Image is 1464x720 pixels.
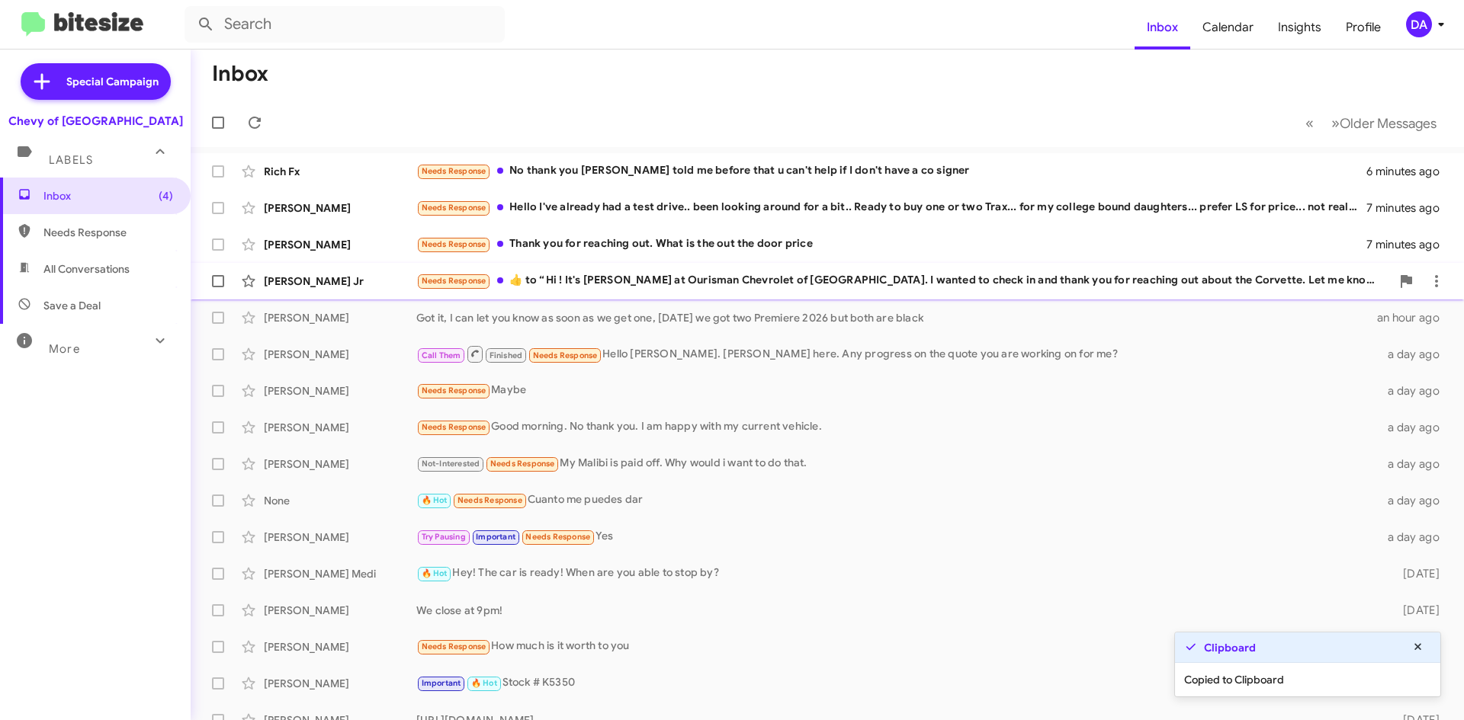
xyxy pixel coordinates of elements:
[1366,200,1452,216] div: 7 minutes ago
[264,676,416,691] div: [PERSON_NAME]
[1305,114,1314,133] span: «
[264,530,416,545] div: [PERSON_NAME]
[1266,5,1334,50] a: Insights
[416,162,1366,180] div: No thank you [PERSON_NAME] told me before that u can't help if I don't have a co signer
[1334,5,1393,50] a: Profile
[1340,115,1437,132] span: Older Messages
[416,382,1379,399] div: Maybe
[264,237,416,252] div: [PERSON_NAME]
[1379,383,1452,398] div: a day ago
[264,200,416,216] div: [PERSON_NAME]
[1297,107,1446,139] nav: Page navigation example
[1379,530,1452,545] div: a day ago
[1379,566,1452,581] div: [DATE]
[21,63,171,100] a: Special Campaign
[422,642,486,651] span: Needs Response
[264,566,416,581] div: [PERSON_NAME] Medi
[422,532,466,542] span: Try Pausing
[422,568,448,578] span: 🔥 Hot
[264,274,416,289] div: [PERSON_NAME] Jr
[264,164,416,179] div: Rich Fx
[1190,5,1266,50] a: Calendar
[422,203,486,213] span: Needs Response
[416,638,1379,655] div: How much is it worth to you
[416,674,1379,692] div: Stock # K5350
[1331,114,1340,133] span: »
[264,493,416,508] div: None
[66,74,159,89] span: Special Campaign
[43,188,173,203] span: Inbox
[1366,237,1452,252] div: 7 minutes ago
[422,386,486,395] span: Needs Response
[416,528,1379,546] div: Yes
[264,456,416,472] div: [PERSON_NAME]
[416,455,1379,472] div: My Malibi is paid off. Why would i want to do that.
[264,310,416,325] div: [PERSON_NAME]
[1135,5,1190,50] a: Inbox
[416,235,1366,253] div: Thank you for reaching out. What is the out the door price
[416,310,1377,325] div: Got it, I can let you know as soon as we get one, [DATE] we got two Premiere 2026 but both are black
[1379,456,1452,472] div: a day ago
[1322,107,1446,139] button: Next
[212,62,268,86] h1: Inbox
[8,114,183,129] div: Chevy of [GEOGRAPHIC_DATA]
[416,565,1379,582] div: Hey! The car is ready! When are you able to stop by?
[264,347,416,362] div: [PERSON_NAME]
[422,678,461,688] span: Important
[264,420,416,435] div: [PERSON_NAME]
[457,495,522,505] span: Needs Response
[1393,11,1447,37] button: DA
[416,603,1379,618] div: We close at 9pm!
[416,418,1379,436] div: Good morning. No thank you. I am happy with my current vehicle.
[264,383,416,398] div: [PERSON_NAME]
[1379,347,1452,362] div: a day ago
[422,350,461,360] span: Call Them
[43,225,173,240] span: Needs Response
[416,491,1379,509] div: Cuanto me puedes dar
[49,153,93,167] span: Labels
[1366,164,1452,179] div: 6 minutes ago
[525,532,590,542] span: Needs Response
[422,166,486,176] span: Needs Response
[471,678,497,688] span: 🔥 Hot
[422,459,480,469] span: Not-Interested
[1296,107,1323,139] button: Previous
[422,422,486,432] span: Needs Response
[422,495,448,505] span: 🔥 Hot
[1379,603,1452,618] div: [DATE]
[1377,310,1452,325] div: an hour ago
[264,603,416,618] div: [PERSON_NAME]
[1379,493,1452,508] div: a day ago
[422,239,486,249] span: Needs Response
[422,276,486,286] span: Needs Response
[1406,11,1432,37] div: DA
[49,342,80,356] span: More
[1204,640,1256,655] strong: Clipboard
[1379,420,1452,435] div: a day ago
[264,639,416,654] div: [PERSON_NAME]
[416,344,1379,363] div: Hello [PERSON_NAME]. [PERSON_NAME] here. Any progress on the quote you are working on for me?
[1175,663,1440,696] div: Copied to Clipboard
[490,350,523,360] span: Finished
[185,6,505,43] input: Search
[43,298,101,313] span: Save a Deal
[416,199,1366,216] div: Hello I've already had a test drive.. been looking around for a bit.. Ready to buy one or two Tra...
[533,350,598,360] span: Needs Response
[43,261,130,277] span: All Conversations
[476,532,515,542] span: Important
[416,272,1391,290] div: ​👍​ to “ Hi ! It's [PERSON_NAME] at Ourisman Chevrolet of [GEOGRAPHIC_DATA]. I wanted to check in...
[159,188,173,203] span: (4)
[490,459,555,469] span: Needs Response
